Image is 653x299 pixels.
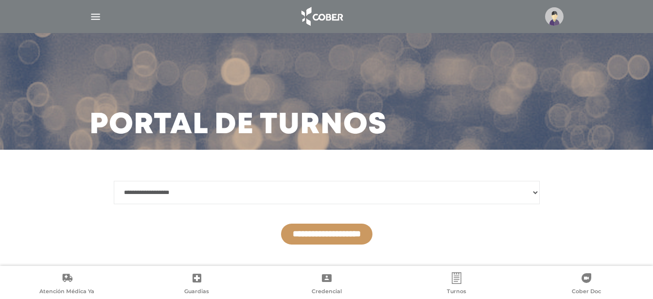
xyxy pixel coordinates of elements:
a: Cober Doc [521,272,651,297]
a: Atención Médica Ya [2,272,132,297]
img: logo_cober_home-white.png [296,5,347,28]
img: profile-placeholder.svg [545,7,564,26]
span: Atención Médica Ya [39,288,94,297]
h3: Portal de turnos [89,113,387,138]
span: Credencial [312,288,342,297]
a: Credencial [262,272,391,297]
a: Turnos [391,272,521,297]
img: Cober_menu-lines-white.svg [89,11,102,23]
a: Guardias [132,272,262,297]
span: Guardias [184,288,209,297]
span: Turnos [447,288,466,297]
span: Cober Doc [572,288,601,297]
